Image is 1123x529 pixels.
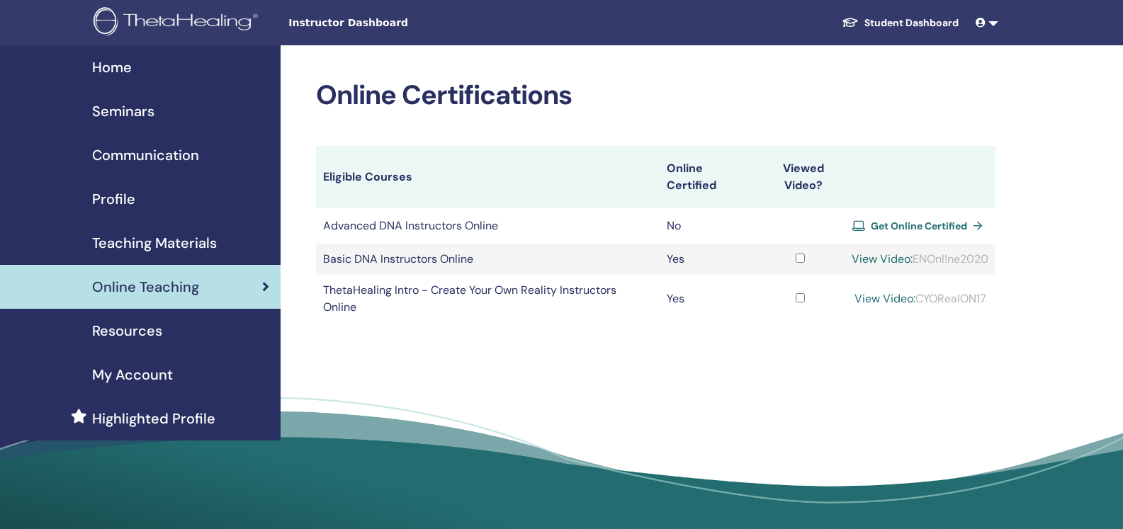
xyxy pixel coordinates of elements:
span: Teaching Materials [92,232,217,254]
a: Student Dashboard [830,10,970,36]
span: Highlighted Profile [92,408,215,429]
img: logo.png [94,7,263,39]
a: View Video: [854,291,915,306]
div: ENOnl!ne2020 [852,251,988,268]
a: View Video: [852,251,913,266]
span: Get Online Certified [871,220,967,232]
span: My Account [92,364,173,385]
td: Yes [660,244,755,275]
span: Profile [92,188,135,210]
td: No [660,208,755,244]
span: Communication [92,144,199,166]
a: Get Online Certified [852,215,988,237]
img: graduation-cap-white.svg [842,16,859,28]
td: Advanced DNA Instructors Online [316,208,660,244]
span: Online Teaching [92,276,199,297]
span: Home [92,57,132,78]
th: Viewed Video? [755,146,845,208]
th: Online Certified [660,146,755,208]
span: Seminars [92,101,154,122]
span: Instructor Dashboard [288,16,501,30]
span: Resources [92,320,162,341]
th: Eligible Courses [316,146,660,208]
td: ThetaHealing Intro - Create Your Own Reality Instructors Online [316,275,660,323]
div: CYORealON17 [852,290,988,307]
td: Yes [660,275,755,323]
td: Basic DNA Instructors Online [316,244,660,275]
h2: Online Certifications [316,79,995,112]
